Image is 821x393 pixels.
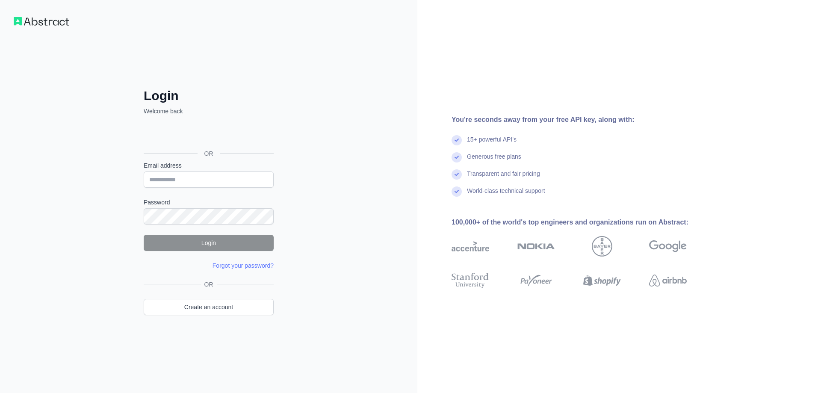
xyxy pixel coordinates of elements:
[452,217,714,228] div: 100,000+ of the world's top engineers and organizations run on Abstract:
[649,271,687,290] img: airbnb
[592,236,612,257] img: bayer
[583,271,621,290] img: shopify
[517,236,555,257] img: nokia
[467,135,517,152] div: 15+ powerful API's
[144,299,274,315] a: Create an account
[452,152,462,163] img: check mark
[144,88,274,103] h2: Login
[201,280,217,289] span: OR
[467,186,545,204] div: World-class technical support
[452,271,489,290] img: stanford university
[144,161,274,170] label: Email address
[467,152,521,169] div: Generous free plans
[517,271,555,290] img: payoneer
[649,236,687,257] img: google
[452,135,462,145] img: check mark
[452,186,462,197] img: check mark
[144,107,274,115] p: Welcome back
[144,235,274,251] button: Login
[452,236,489,257] img: accenture
[198,149,220,158] span: OR
[452,169,462,180] img: check mark
[139,125,276,144] iframe: Sign in with Google Button
[14,17,69,26] img: Workflow
[467,169,540,186] div: Transparent and fair pricing
[144,198,274,207] label: Password
[452,115,714,125] div: You're seconds away from your free API key, along with:
[213,262,274,269] a: Forgot your password?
